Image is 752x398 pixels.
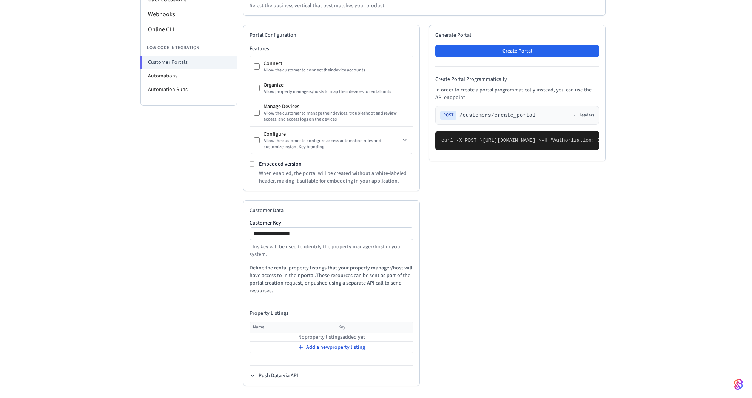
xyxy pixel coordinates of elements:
span: curl -X POST \ [441,138,482,143]
p: When enabled, the portal will be created without a white-labeled header, making it suitable for e... [259,170,413,185]
p: Select the business vertical that best matches your product. [250,2,599,9]
li: Online CLI [141,22,237,37]
li: Automations [141,69,237,83]
li: Automation Runs [141,83,237,96]
div: Configure [264,130,400,138]
span: POST [440,111,456,120]
span: -H "Authorization: Bearer seam_api_key_123456" \ [541,138,683,143]
button: Push Data via API [250,372,298,379]
div: Allow property managers/hosts to map their devices to rental units [264,89,409,95]
p: Define the rental property listings that your property manager/host will have access to in their ... [250,264,413,294]
td: No property listings added yet [250,333,413,342]
th: Key [335,322,401,333]
span: /customers/create_portal [459,112,536,119]
h2: Customer Data [250,207,413,214]
label: Embedded version [259,160,302,168]
div: Allow the customer to manage their devices, troubleshoot and review access, and access logs on th... [264,110,409,122]
span: Add a new property listing [306,344,365,351]
p: This key will be used to identify the property manager/host in your system. [250,243,413,258]
div: Manage Devices [264,103,409,110]
div: Connect [264,60,409,67]
div: Organize [264,81,409,89]
h4: Property Listings [250,310,413,317]
label: Customer Key [250,220,413,226]
li: Low Code Integration [141,40,237,56]
th: Name [250,322,335,333]
h4: Create Portal Programmatically [435,76,599,83]
li: Customer Portals [140,56,237,69]
h2: Generate Portal [435,31,599,39]
button: Headers [572,112,594,118]
button: Create Portal [435,45,599,57]
h2: Portal Configuration [250,31,413,39]
li: Webhooks [141,7,237,22]
h3: Features [250,45,413,53]
div: Allow the customer to connect their device accounts [264,67,409,73]
span: [URL][DOMAIN_NAME] \ [482,138,541,143]
p: In order to create a portal programmatically instead, you can use the API endpoint [435,86,599,101]
img: SeamLogoGradient.69752ec5.svg [734,378,743,390]
div: Allow the customer to configure access automation rules and customize Instant Key branding [264,138,400,150]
